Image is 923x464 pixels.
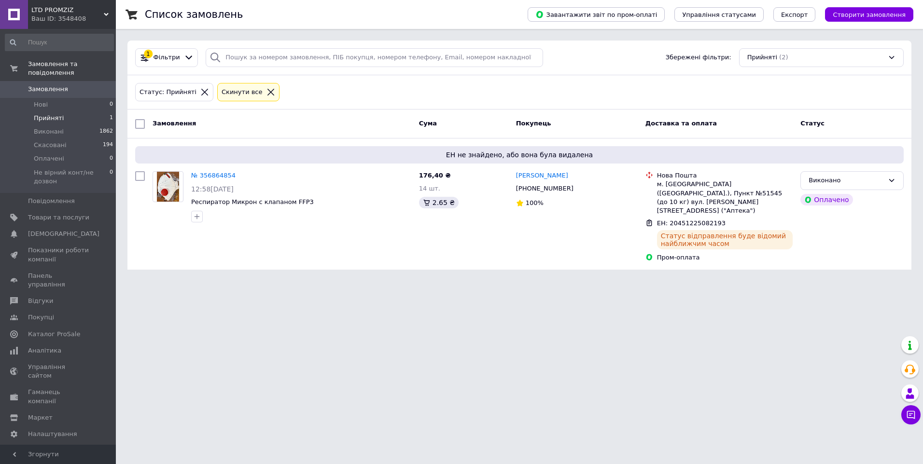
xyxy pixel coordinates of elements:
[34,168,110,186] span: Не вірний конт/не дозвон
[191,172,236,179] a: № 356864854
[800,120,825,127] span: Статус
[674,7,764,22] button: Управління статусами
[781,11,808,18] span: Експорт
[28,230,99,238] span: [DEMOGRAPHIC_DATA]
[154,53,180,62] span: Фільтри
[773,7,816,22] button: Експорт
[145,9,243,20] h1: Список замовлень
[28,430,77,438] span: Налаштування
[28,297,53,305] span: Відгуки
[110,168,113,186] span: 0
[28,85,68,94] span: Замовлення
[28,346,61,355] span: Аналітика
[153,120,196,127] span: Замовлення
[28,272,89,289] span: Панель управління
[514,182,575,195] div: [PHONE_NUMBER]
[191,198,314,205] a: Респиратор Микрон с клапаном FFP3
[191,185,234,193] span: 12:58[DATE]
[645,120,717,127] span: Доставка та оплата
[809,176,884,186] div: Виконано
[815,11,913,18] a: Створити замовлення
[526,199,544,206] span: 100%
[28,363,89,380] span: Управління сайтом
[31,6,104,14] span: LTD PROMZIZ
[5,34,114,51] input: Пошук
[516,120,551,127] span: Покупець
[110,100,113,109] span: 0
[220,87,265,97] div: Cкинути все
[419,120,437,127] span: Cума
[682,11,756,18] span: Управління статусами
[825,7,913,22] button: Створити замовлення
[138,87,198,97] div: Статус: Прийняті
[28,330,80,339] span: Каталог ProSale
[34,141,67,150] span: Скасовані
[103,141,113,150] span: 194
[657,253,793,262] div: Пром-оплата
[657,219,726,227] span: ЕН: 20451225082193
[28,197,75,205] span: Повідомлення
[34,100,48,109] span: Нові
[419,185,440,192] span: 14 шт.
[110,154,113,163] span: 0
[31,14,116,23] div: Ваш ID: 3548408
[516,171,568,180] a: [PERSON_NAME]
[28,246,89,263] span: Показники роботи компанії
[34,154,64,163] span: Оплачені
[901,405,921,424] button: Чат з покупцем
[28,313,54,322] span: Покупці
[419,197,459,208] div: 2.65 ₴
[535,10,657,19] span: Завантажити звіт по пром-оплаті
[419,172,451,179] span: 176,40 ₴
[28,213,89,222] span: Товари та послуги
[144,50,153,58] div: 1
[657,230,793,249] div: Статус відправлення буде відомий найближчим часом
[747,53,777,62] span: Прийняті
[657,180,793,215] div: м. [GEOGRAPHIC_DATA] ([GEOGRAPHIC_DATA].), Пункт №51545 (до 10 кг) вул. [PERSON_NAME][STREET_ADDR...
[528,7,665,22] button: Завантажити звіт по пром-оплаті
[800,194,853,205] div: Оплачено
[28,413,53,422] span: Маркет
[110,114,113,123] span: 1
[206,48,543,67] input: Пошук за номером замовлення, ПІБ покупця, номером телефону, Email, номером накладної
[153,171,183,202] a: Фото товару
[28,60,116,77] span: Замовлення та повідомлення
[657,171,793,180] div: Нова Пошта
[139,150,900,160] span: ЕН не знайдено, або вона була видалена
[28,388,89,405] span: Гаманець компанії
[833,11,906,18] span: Створити замовлення
[157,172,180,202] img: Фото товару
[779,54,788,61] span: (2)
[99,127,113,136] span: 1862
[666,53,731,62] span: Збережені фільтри:
[34,127,64,136] span: Виконані
[34,114,64,123] span: Прийняті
